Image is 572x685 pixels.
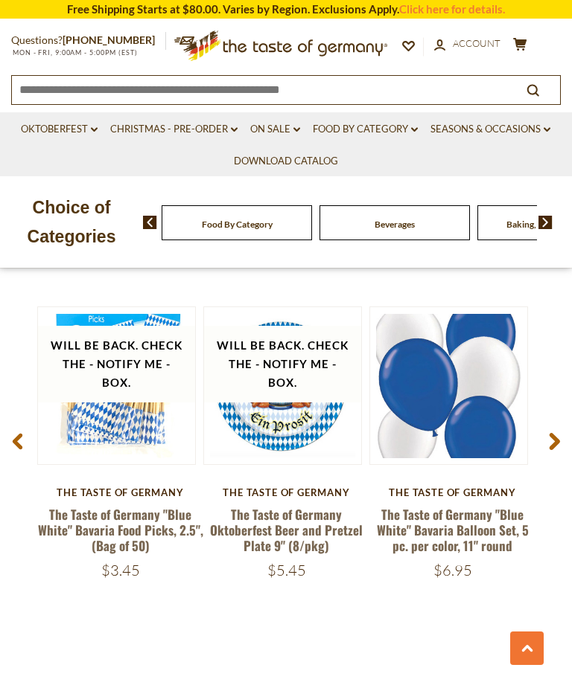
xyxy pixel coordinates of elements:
a: Christmas - PRE-ORDER [110,121,238,138]
a: The Taste of Germany "Blue White" Bavaria Balloon Set, 5 pc. per color, 11" round [377,505,529,556]
a: Account [434,36,500,52]
span: $5.45 [267,561,306,579]
a: Oktoberfest [21,121,98,138]
span: $6.95 [433,561,472,579]
img: The Taste of Germany Oktoberfest Beer and Pretzel Plate 9" (8/pkg) [204,308,361,464]
a: Download Catalog [234,153,338,170]
div: The Taste of Germany [37,486,203,498]
a: The Taste of Germany "Blue White" Bavaria Food Picks, 2.5", (Bag of 50) [38,505,203,556]
p: Questions? [11,31,166,50]
img: The Taste of Germany "Blue White" Bavaria Food Picks, 2.5", (Bag of 50) [38,307,195,464]
span: Account [453,37,500,49]
img: previous arrow [143,216,157,229]
a: [PHONE_NUMBER] [63,33,155,46]
img: The Taste of Germany "Blue White" Bavaria Balloon Set, 5 pc. per color, 11" round [370,307,527,464]
div: The Taste of Germany [369,486,536,498]
a: Seasons & Occasions [430,121,550,138]
span: $3.45 [101,561,140,579]
span: MON - FRI, 9:00AM - 5:00PM (EST) [11,48,138,57]
a: Food By Category [202,219,273,230]
div: The Taste of Germany [203,486,369,498]
a: The Taste of Germany Oktoberfest Beer and Pretzel Plate 9" (8/pkg) [210,505,363,556]
a: On Sale [250,121,300,138]
h3: Related Products [37,247,535,269]
img: next arrow [538,216,553,229]
a: Click here for details. [399,2,505,16]
a: Food By Category [313,121,418,138]
a: Beverages [375,219,415,230]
